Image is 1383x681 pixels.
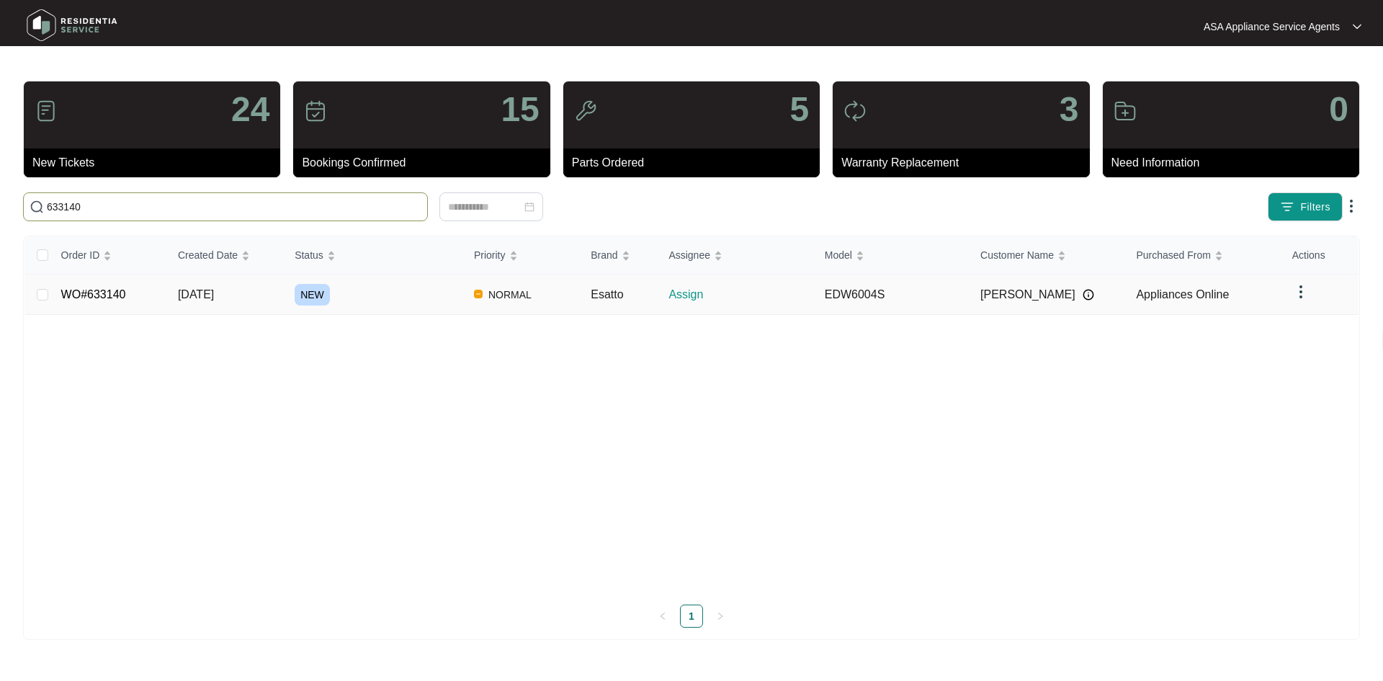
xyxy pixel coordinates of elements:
[1111,154,1359,172] p: Need Information
[283,236,462,275] th: Status
[32,154,280,172] p: New Tickets
[813,236,969,275] th: Model
[178,247,238,263] span: Created Date
[1281,236,1359,275] th: Actions
[474,290,483,298] img: Vercel Logo
[61,288,126,301] a: WO#633140
[166,236,283,275] th: Created Date
[1353,23,1361,30] img: dropdown arrow
[843,99,867,123] img: icon
[574,99,597,123] img: icon
[483,286,537,303] span: NORMAL
[657,236,813,275] th: Assignee
[813,275,969,315] td: EDW6004S
[47,199,421,215] input: Search by Order Id, Assignee Name, Customer Name, Brand and Model
[709,605,732,628] button: right
[178,288,214,301] span: [DATE]
[50,236,166,275] th: Order ID
[302,154,550,172] p: Bookings Confirmed
[1300,200,1330,215] span: Filters
[579,236,657,275] th: Brand
[1124,236,1280,275] th: Purchased From
[501,92,539,127] p: 15
[789,92,809,127] p: 5
[591,288,623,301] span: Esatto
[651,605,674,628] li: Previous Page
[1060,92,1079,127] p: 3
[35,99,58,123] img: icon
[1292,283,1310,301] img: dropdown arrow
[681,605,702,627] a: 1
[980,247,1054,263] span: Customer Name
[1083,289,1094,301] img: Info icon
[30,200,44,214] img: search-icon
[680,605,703,628] li: 1
[231,92,269,127] p: 24
[841,154,1089,172] p: Warranty Replacement
[572,154,820,172] p: Parts Ordered
[295,247,323,263] span: Status
[969,236,1124,275] th: Customer Name
[1136,247,1210,263] span: Purchased From
[1280,200,1294,214] img: filter icon
[1136,288,1229,301] span: Appliances Online
[591,247,617,263] span: Brand
[22,4,122,47] img: residentia service logo
[709,605,732,628] li: Next Page
[825,247,852,263] span: Model
[1343,197,1360,215] img: dropdown arrow
[474,247,506,263] span: Priority
[1204,19,1340,34] p: ASA Appliance Service Agents
[716,612,725,620] span: right
[980,286,1075,303] span: [PERSON_NAME]
[1268,192,1343,221] button: filter iconFilters
[295,284,330,306] span: NEW
[668,286,813,303] p: Assign
[61,247,100,263] span: Order ID
[668,247,710,263] span: Assignee
[651,605,674,628] button: left
[304,99,327,123] img: icon
[462,236,579,275] th: Priority
[1114,99,1137,123] img: icon
[1329,92,1348,127] p: 0
[658,612,667,620] span: left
